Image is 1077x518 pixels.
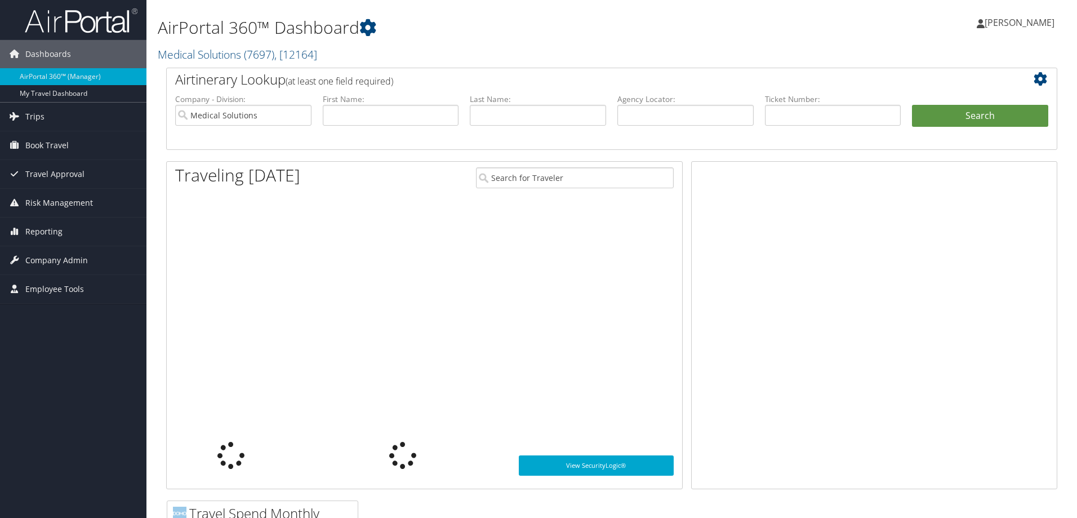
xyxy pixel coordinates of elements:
span: Employee Tools [25,275,84,303]
img: airportal-logo.png [25,7,137,34]
span: Company Admin [25,246,88,275]
label: Agency Locator: [617,94,754,105]
a: View SecurityLogic® [519,455,674,476]
span: Book Travel [25,131,69,160]
span: ( 7697 ) [244,47,274,62]
span: Trips [25,103,44,131]
label: Company - Division: [175,94,311,105]
button: Search [912,105,1048,127]
h1: Traveling [DATE] [175,163,300,187]
span: Travel Approval [25,160,84,188]
span: (at least one field required) [286,75,393,87]
span: Risk Management [25,189,93,217]
span: , [ 12164 ] [274,47,317,62]
h2: Airtinerary Lookup [175,70,974,89]
label: Last Name: [470,94,606,105]
span: Reporting [25,218,63,246]
input: Search for Traveler [476,167,674,188]
label: First Name: [323,94,459,105]
span: Dashboards [25,40,71,68]
span: [PERSON_NAME] [985,16,1054,29]
a: [PERSON_NAME] [977,6,1066,39]
label: Ticket Number: [765,94,901,105]
h1: AirPortal 360™ Dashboard [158,16,763,39]
a: Medical Solutions [158,47,317,62]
